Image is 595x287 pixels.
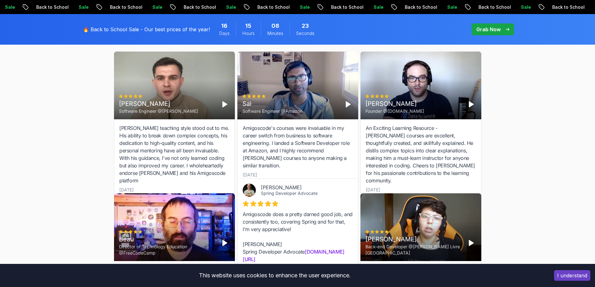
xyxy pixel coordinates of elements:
a: [DOMAIN_NAME][URL] [243,249,345,262]
span: 8 Minutes [271,22,279,30]
p: Sale [72,4,92,10]
p: Sale [219,4,239,10]
span: 15 Hours [245,22,251,30]
span: Days [219,30,230,37]
p: Back to School [29,4,72,10]
button: Play [466,99,476,109]
button: Play [343,99,353,109]
p: Sale [514,4,534,10]
p: Back to School [250,4,293,10]
button: Play [220,99,230,109]
span: Minutes [267,30,283,37]
p: Back to School [398,4,440,10]
div: Director of Technology Education @FreeCodeCamp [119,244,215,256]
div: [DATE] [243,172,257,178]
div: [DATE] [366,187,380,193]
div: Amigoscode's courses were invaluable in my career switch from business to software engineering. I... [243,124,353,169]
p: Sale [146,4,166,10]
div: [PERSON_NAME] [261,184,343,191]
p: Back to School [472,4,514,10]
p: 🔥 Back to School Sale - Our best prices of the year! [83,26,210,33]
img: Josh Long avatar [243,184,256,197]
p: Sale [440,4,460,10]
div: This website uses cookies to enhance the user experience. [5,269,545,282]
div: Software Engineer @Amazon [242,108,302,114]
p: Sale [367,4,387,10]
div: [PERSON_NAME] teaching style stood out to me. His ability to break down complex concepts, his ded... [119,124,230,184]
button: Play [466,238,476,248]
p: Grab Now [476,26,501,33]
div: Back-end Developer @[PERSON_NAME] Livre [GEOGRAPHIC_DATA] [365,244,461,256]
a: Spring Developer Advocate [261,191,318,196]
div: Beau [119,235,215,244]
div: [PERSON_NAME] [365,235,461,244]
div: Software Engineer @[PERSON_NAME] [119,108,198,114]
span: 16 Days [221,22,227,30]
div: [PERSON_NAME] [119,99,198,108]
span: 23 Seconds [302,22,309,30]
div: [PERSON_NAME] [365,99,424,108]
div: Founder @[DOMAIN_NAME] [365,108,424,114]
div: Amigoscode does a pretty darned good job, and consistently too, covering Spring and for that, I'm... [243,210,353,263]
span: Seconds [296,30,315,37]
p: Back to School [103,4,146,10]
span: Hours [242,30,255,37]
button: Play [220,238,230,248]
p: Back to School [177,4,219,10]
p: Back to School [545,4,588,10]
div: Sai [242,99,302,108]
p: Back to School [324,4,367,10]
button: Accept cookies [554,270,590,281]
div: An Exciting Learning Resource - [PERSON_NAME] courses are excellent, thoughtfully created, and sk... [366,124,476,184]
p: Sale [293,4,313,10]
div: [DATE] [119,187,134,193]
